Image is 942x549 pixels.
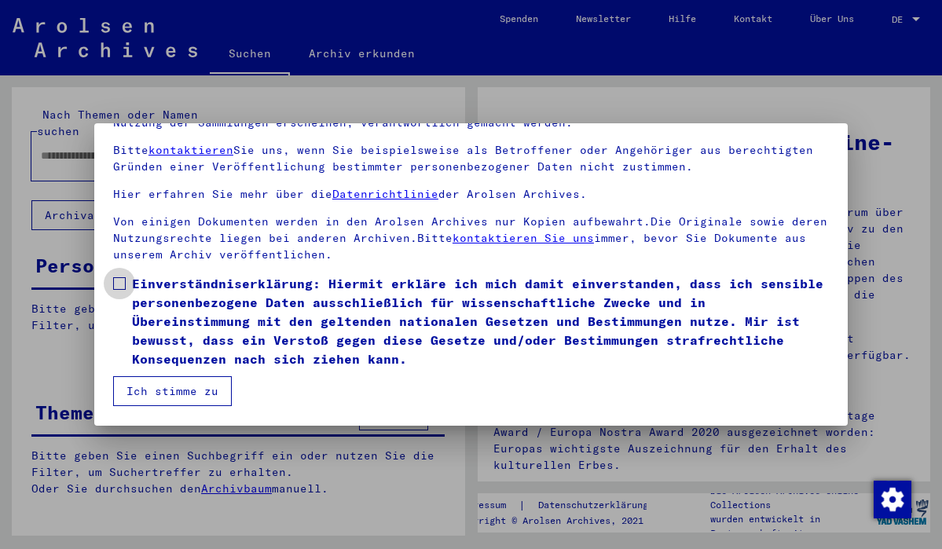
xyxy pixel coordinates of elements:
[113,142,829,175] p: Bitte Sie uns, wenn Sie beispielsweise als Betroffener oder Angehöriger aus berechtigten Gründen ...
[148,143,233,157] a: kontaktieren
[453,231,594,245] a: kontaktieren Sie uns
[874,481,911,518] img: Zustimmung ändern
[332,187,438,201] a: Datenrichtlinie
[132,274,829,368] span: Einverständniserklärung: Hiermit erkläre ich mich damit einverstanden, dass ich sensible personen...
[113,376,232,406] button: Ich stimme zu
[113,186,829,203] p: Hier erfahren Sie mehr über die der Arolsen Archives.
[113,214,829,263] p: Von einigen Dokumenten werden in den Arolsen Archives nur Kopien aufbewahrt.Die Originale sowie d...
